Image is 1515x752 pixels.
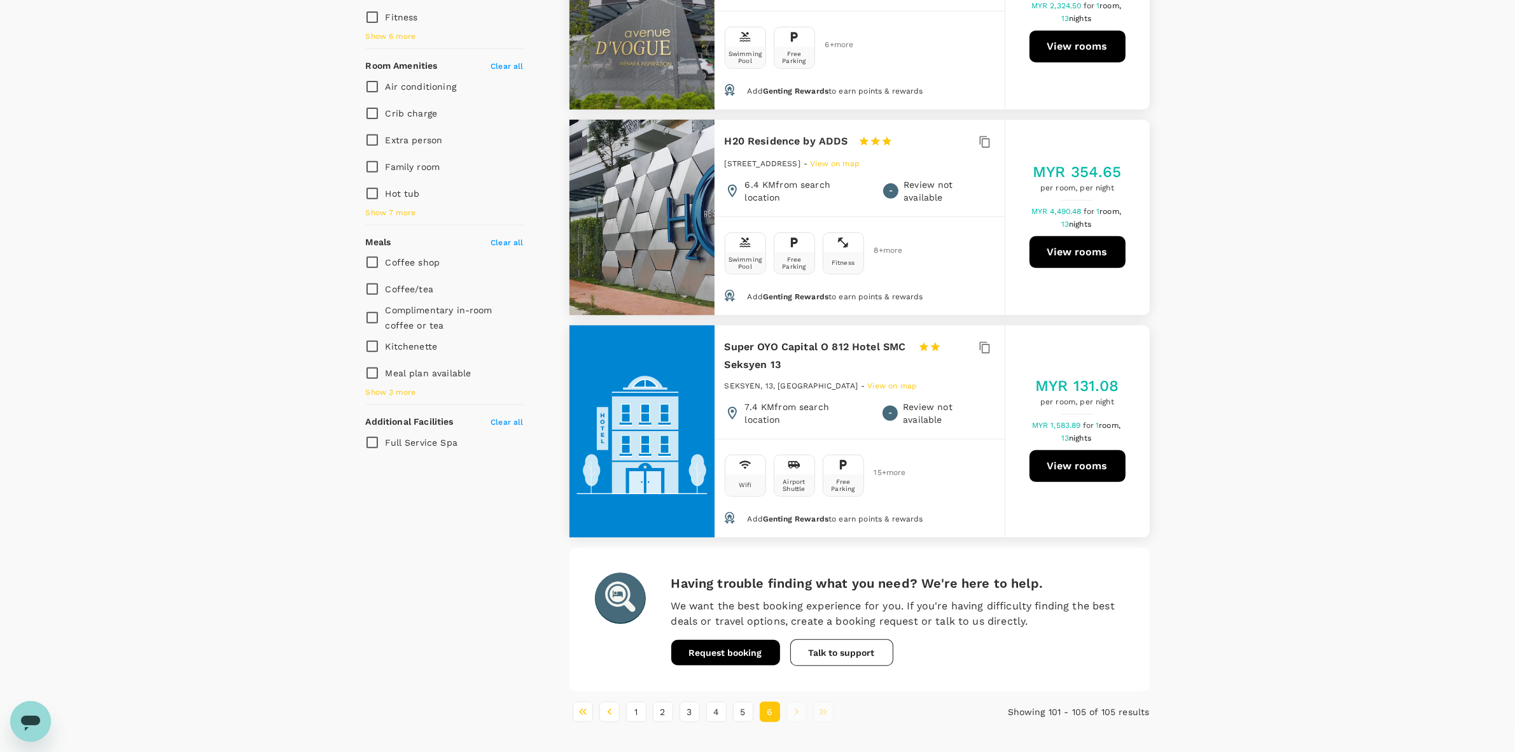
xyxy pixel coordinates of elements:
button: Go to previous page [599,702,620,722]
span: - [804,159,810,168]
span: room, [1100,207,1121,216]
span: room, [1100,1,1121,10]
div: Wifi [739,481,752,488]
button: Go to page 5 [733,702,753,722]
span: Extra person [386,135,443,145]
span: for [1083,421,1096,430]
span: 1 [1096,207,1123,216]
span: Show 7 more [366,207,416,220]
span: Clear all [491,62,523,71]
span: - [889,185,893,197]
button: View rooms [1030,31,1126,62]
div: Free Parking [777,256,812,270]
span: - [888,407,892,420]
span: View on map [810,159,860,168]
button: Go to page 1 [626,702,646,722]
span: Add to earn points & rewards [747,292,923,301]
div: Free Parking [777,50,812,64]
span: Crib charge [386,108,438,118]
span: Clear all [491,238,523,247]
span: Add to earn points & rewards [747,514,923,523]
span: Show 3 more [366,387,416,399]
span: nights [1069,14,1091,23]
span: Add to earn points & rewards [747,87,923,96]
span: [STREET_ADDRESS] [725,159,800,168]
button: Go to first page [573,702,593,722]
p: Review not available [903,401,994,426]
span: 8 + more [874,246,893,255]
span: nights [1069,220,1091,229]
span: 13 [1061,434,1093,443]
span: Kitchenette [386,341,438,351]
div: Airport Shuttle [777,478,812,492]
h6: Having trouble finding what you need? We're here to help. [671,573,1124,593]
span: 13 [1061,14,1093,23]
span: Coffee/tea [386,284,434,294]
button: View rooms [1030,236,1126,268]
h6: Meals [366,236,391,250]
nav: pagination navigation [569,702,956,722]
div: Swimming Pool [728,256,763,270]
button: Go to page 3 [680,702,700,722]
span: Complimentary in-room coffee or tea [386,305,492,330]
p: Showing 101 - 105 of 105 results [956,706,1150,718]
h6: Super OYO Capital O 812 Hotel SMC Seksyen 13 [725,338,908,374]
h6: H20 Residence by ADDS [725,132,848,150]
span: Meal plan available [386,368,471,378]
span: Genting Rewards [763,514,828,523]
h6: Additional Facilities [366,415,454,429]
span: MYR 2,324.50 [1031,1,1084,10]
span: MYR 1,583.89 [1032,421,1083,430]
span: room, [1099,421,1121,430]
span: 1 [1096,421,1122,430]
span: Air conditioning [386,82,456,92]
button: View rooms [1030,450,1126,482]
span: Full Service Spa [386,437,457,448]
div: Free Parking [826,478,861,492]
span: Show 6 more [366,31,416,43]
span: - [861,381,867,390]
button: Talk to support [790,639,893,666]
span: Genting Rewards [763,292,828,301]
span: per room, per night [1033,182,1122,195]
span: per room, per night [1035,396,1119,409]
span: MYR 4,490.48 [1031,207,1084,216]
p: 6.4 KM from search location [745,178,869,204]
h5: MYR 354.65 [1033,162,1122,182]
button: Go to page 2 [653,702,673,722]
span: Hot tub [386,188,420,199]
span: Family room [386,162,440,172]
span: Fitness [386,12,418,22]
div: Swimming Pool [728,50,763,64]
button: Go to page 4 [706,702,727,722]
h6: Room Amenities [366,59,438,73]
a: View on map [810,158,860,168]
button: Request booking [671,640,780,665]
span: 15 + more [874,469,893,477]
span: for [1084,207,1096,216]
span: 6 + more [825,41,844,49]
p: 7.4 KM from search location [745,401,868,426]
div: Fitness [832,259,855,266]
span: Coffee shop [386,257,440,267]
h5: MYR 131.08 [1035,376,1119,396]
span: Genting Rewards [763,87,828,96]
span: for [1084,1,1096,10]
span: View on map [867,381,917,390]
a: View on map [867,380,917,390]
p: We want the best booking experience for you. If you're having difficulty finding the best deals o... [671,599,1124,629]
span: nights [1069,434,1091,443]
iframe: Button to launch messaging window [10,701,51,742]
button: page 6 [760,702,780,722]
span: 1 [1096,1,1123,10]
p: Review not available [904,178,994,204]
span: 13 [1061,220,1093,229]
span: Clear all [491,418,523,427]
span: SEKSYEN, 13, [GEOGRAPHIC_DATA] [725,381,858,390]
